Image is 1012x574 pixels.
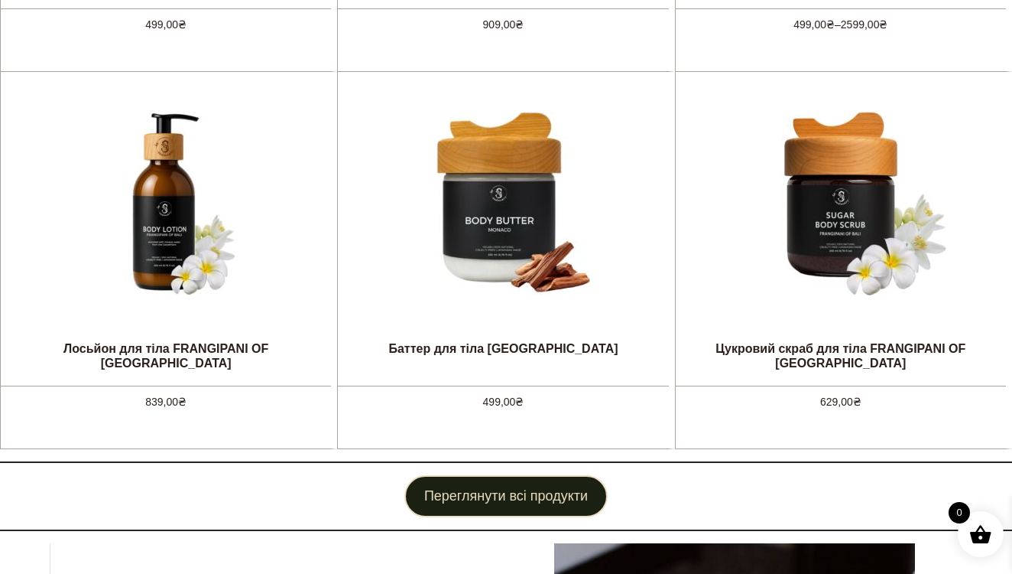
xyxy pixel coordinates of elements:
span: 839,00 [145,396,187,408]
img: Лосьйон для тіла FRANGIPANI OF BALI [51,87,281,317]
span: ₴ [879,18,887,31]
span: ₴ [178,396,187,408]
span: 2599,00 [841,18,888,31]
span: 909,00 [483,18,524,31]
img: Баттер для тіла MONACO [388,87,618,317]
span: ₴ [853,396,861,408]
span: 499,00 [793,18,835,31]
div: – [676,8,1006,47]
a: Баттер для тіла MONACO Баттер для тіла [GEOGRAPHIC_DATA] [388,72,618,386]
span: ₴ [515,18,524,31]
a: Переглянути всі продукти [404,475,608,517]
span: ₴ [826,18,835,31]
div: Цукровий скраб для тіла FRANGIPANI OF [GEOGRAPHIC_DATA] [676,341,1006,372]
img: Цукровий скраб для тіла FRANGIPANI OF BALI [726,87,955,317]
a: Цукровий скраб для тіла FRANGIPANI OF BALI Цукровий скраб для тіла FRANGIPANI OF [GEOGRAPHIC_DATA] [676,72,1006,386]
span: 629,00 [820,396,861,408]
div: Лосьйон для тіла FRANGIPANI OF [GEOGRAPHIC_DATA] [1,341,331,372]
span: 499,00 [145,18,187,31]
a: Лосьйон для тіла FRANGIPANI OF BALI Лосьйон для тіла FRANGIPANI OF [GEOGRAPHIC_DATA] [1,72,331,386]
span: 499,00 [483,396,524,408]
span: 0 [949,502,970,523]
span: ₴ [178,18,187,31]
div: Баттер для тіла [GEOGRAPHIC_DATA] [388,341,618,372]
span: ₴ [515,396,524,408]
